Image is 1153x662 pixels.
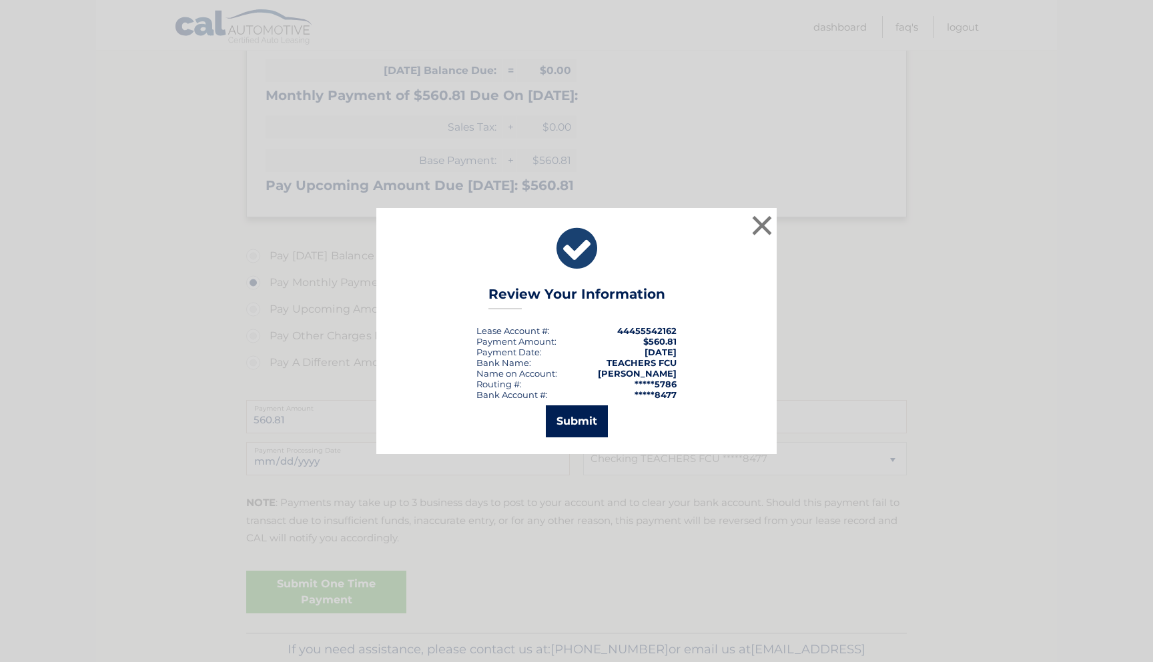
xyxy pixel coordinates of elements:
strong: TEACHERS FCU [607,357,677,368]
strong: [PERSON_NAME] [598,368,677,379]
button: Submit [546,405,608,437]
div: : [476,347,542,357]
strong: 44455542162 [617,325,677,336]
div: Routing #: [476,379,522,389]
span: $560.81 [643,336,677,347]
h3: Review Your Information [488,286,665,309]
span: Payment Date [476,347,540,357]
div: Bank Account #: [476,389,548,400]
span: [DATE] [645,347,677,357]
div: Lease Account #: [476,325,550,336]
div: Bank Name: [476,357,531,368]
div: Payment Amount: [476,336,556,347]
div: Name on Account: [476,368,557,379]
button: × [749,212,775,239]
